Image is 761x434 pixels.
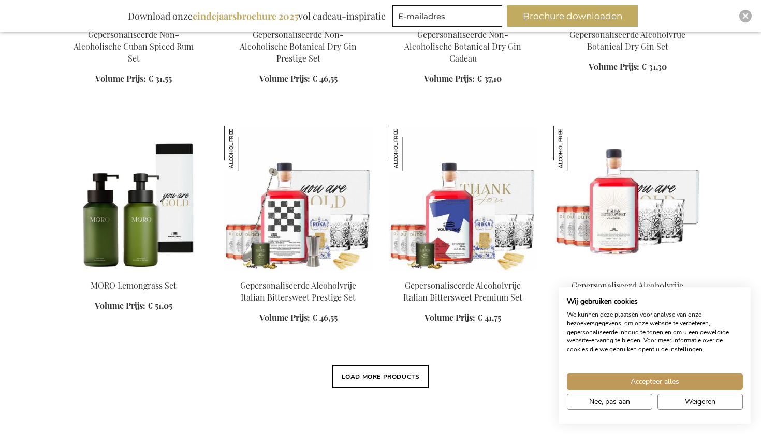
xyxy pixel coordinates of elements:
span: € 51,05 [148,300,172,311]
img: Gepersonaliseerde Alcoholvrije Italian Bittersweet Prestige Set [224,126,269,171]
a: Volume Prijs: € 46,55 [259,73,338,85]
img: Gepersonaliseerde Alcoholvrije Italian Bittersweet Premium Set [389,126,433,171]
a: MORO Lemongrass Set [60,267,208,277]
a: Volume Prijs: € 41,75 [425,312,501,324]
a: Volume Prijs: € 37,10 [424,73,502,85]
b: eindejaarsbrochure 2025 [193,10,298,22]
a: Personalised Non-Alcoholic Italian Bittersweet Premium Set Gepersonaliseerde Alcoholvrije Italian... [389,267,537,277]
span: Volume Prijs: [425,312,475,323]
img: Personalised Non-Alcoholic Italian Bittersweet Premium Set [389,126,537,271]
span: Nee, pas aan [589,396,630,407]
div: Download onze vol cadeau-inspiratie [123,5,390,27]
span: Volume Prijs: [259,312,310,323]
a: Gepersonaliseerd Alcoholvrije Italian Bittersweet Cadeauset [572,280,683,303]
button: Alle cookies weigeren [657,394,743,410]
a: Volume Prijs: € 31,30 [589,61,667,73]
a: Gepersonaliseerde Non-Alcoholische Botanical Dry Gin Cadeau [404,29,521,64]
span: € 31,30 [641,61,667,72]
span: Volume Prijs: [259,73,310,84]
a: Gepersonaliseerde Non-Alcoholische Cuban Spiced Rum Set [74,29,194,64]
a: Gepersonaliseerde Alcoholvrije Italian Bittersweet Premium Set [403,280,522,303]
input: E-mailadres [392,5,502,27]
a: Gepersonaliseerde Non-Alcoholische Botanical Dry Gin Prestige Set [240,29,357,64]
div: Close [739,10,752,22]
span: Volume Prijs: [95,300,145,311]
span: Weigeren [685,396,715,407]
span: € 31,55 [148,73,172,84]
span: € 46,55 [312,73,338,84]
button: Load More Products [332,365,429,388]
a: Volume Prijs: € 46,55 [259,312,338,324]
button: Accepteer alle cookies [567,373,743,390]
span: Volume Prijs: [95,73,146,84]
img: Close [742,13,749,19]
span: Volume Prijs: [589,61,639,72]
span: € 37,10 [477,73,502,84]
img: Gepersonaliseerde Alcoholvrije Italian Bittersweet Prestige Set [224,126,372,271]
img: Personalised Non-Alcoholic Italian Bittersweet Gift [553,126,701,271]
a: Volume Prijs: € 31,55 [95,73,172,85]
button: Brochure downloaden [507,5,638,27]
h2: Wij gebruiken cookies [567,297,743,306]
button: Pas cookie voorkeuren aan [567,394,652,410]
span: € 46,55 [312,312,338,323]
a: Gepersonaliseerde Alcoholvrije Italian Bittersweet Prestige Set Gepersonaliseerde Alcoholvrije It... [224,267,372,277]
a: Gepersonaliseerde Alcoholvrije Italian Bittersweet Prestige Set [240,280,356,303]
img: MORO Lemongrass Set [60,126,208,271]
a: Volume Prijs: € 51,05 [95,300,172,312]
span: Accepteer alles [631,376,679,387]
img: Gepersonaliseerd Alcoholvrije Italian Bittersweet Cadeauset [553,126,598,171]
a: Personalised Non-Alcoholic Italian Bittersweet Gift Gepersonaliseerd Alcoholvrije Italian Bitters... [553,267,701,277]
form: marketing offers and promotions [392,5,505,30]
a: MORO Lemongrass Set [91,280,177,291]
p: We kunnen deze plaatsen voor analyse van onze bezoekersgegevens, om onze website te verbeteren, g... [567,310,743,354]
span: € 41,75 [477,312,501,323]
span: Volume Prijs: [424,73,475,84]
